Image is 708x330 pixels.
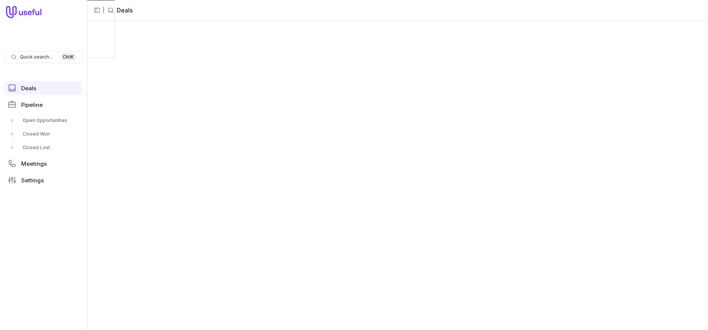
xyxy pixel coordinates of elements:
span: Meetings [21,161,47,167]
div: Pipeline submenu [5,114,82,154]
a: Open Opportunities [5,114,82,126]
li: Deals [108,6,133,15]
span: | [103,6,105,15]
a: Deals [5,81,82,95]
span: Quick search... [20,54,53,60]
button: Collapse sidebar [91,5,103,16]
a: Meetings [5,157,82,170]
span: Deals [21,85,36,91]
a: Closed Lost [5,142,82,154]
span: Pipeline [21,102,43,108]
kbd: Ctrl K [60,53,76,61]
a: Settings [5,173,82,187]
span: Settings [21,177,44,183]
a: Pipeline [5,98,82,111]
a: Closed Won [5,128,82,140]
